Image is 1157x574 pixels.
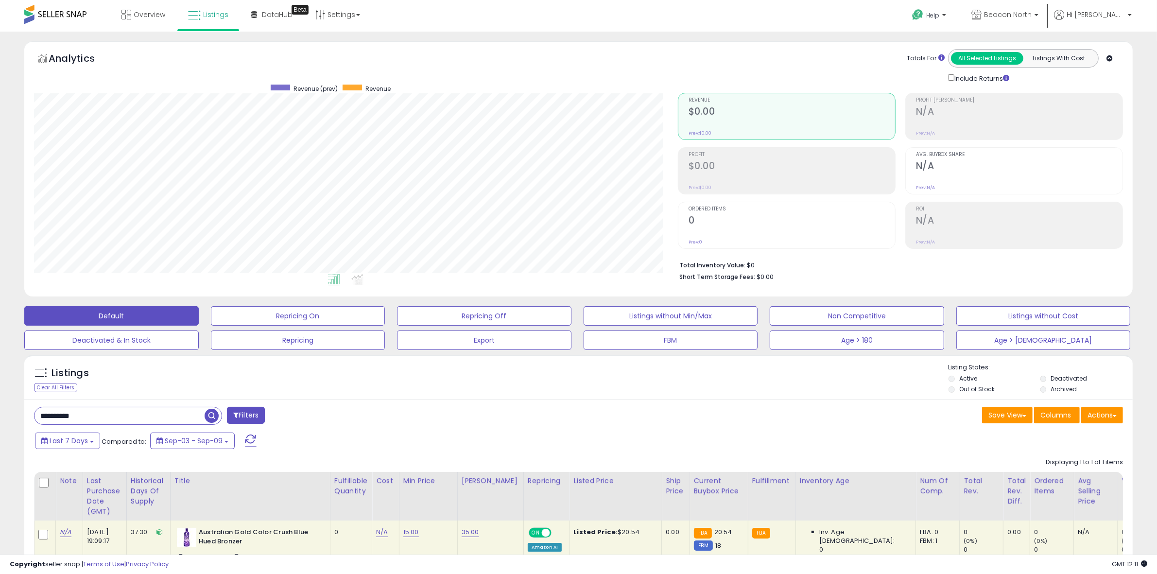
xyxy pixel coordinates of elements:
span: Compared to: [102,437,146,446]
span: OFF [550,529,566,537]
div: Last Purchase Date (GMT) [87,476,122,517]
span: Revenue (prev) [294,85,338,93]
b: Listed Price: [573,527,618,537]
span: Avg. Buybox Share [916,152,1122,157]
div: Current Buybox Price [694,476,744,496]
span: ROI [916,207,1122,212]
button: Age > [DEMOGRAPHIC_DATA] [956,330,1131,350]
span: Profit [689,152,895,157]
span: 2025-09-17 12:11 GMT [1112,559,1147,569]
a: 15.00 [403,527,419,537]
span: Columns [1040,410,1071,420]
button: FBM [584,330,758,350]
button: Columns [1034,407,1080,423]
div: seller snap | | [10,560,169,569]
div: Totals For [907,54,945,63]
div: Repricing [528,476,565,486]
div: Tooltip anchor [292,5,309,15]
div: Title [174,476,326,486]
div: Inventory Age [800,476,912,486]
h2: N/A [916,106,1122,119]
button: Repricing [211,330,385,350]
div: Fulfillment [752,476,792,486]
i: Get Help [912,9,924,21]
div: Include Returns [941,72,1021,83]
small: (0%) [964,537,977,545]
div: 0 [1034,528,1073,537]
strong: Copyright [10,559,45,569]
a: Help [904,1,956,32]
label: Deactivated [1051,374,1088,383]
div: Note [60,476,79,486]
img: 41pH8ANEzsL._SL40_.jpg [177,528,196,547]
div: N/A [1078,528,1110,537]
button: Listings without Cost [956,306,1131,326]
span: 0 [819,545,823,554]
b: Total Inventory Value: [679,261,745,269]
b: Short Term Storage Fees: [679,273,755,281]
div: Displaying 1 to 1 of 1 items [1046,458,1123,467]
button: Listings With Cost [1023,52,1095,65]
div: Ship Price [666,476,685,496]
button: Sep-03 - Sep-09 [150,433,235,449]
div: 37.30 [131,528,163,537]
button: Non Competitive [770,306,944,326]
span: ON [530,529,542,537]
div: Total Rev. Diff. [1007,476,1026,506]
h5: Listings [52,366,89,380]
a: 35.00 [462,527,479,537]
div: Avg Selling Price [1078,476,1113,506]
h5: Analytics [49,52,114,68]
span: 20.54 [714,527,732,537]
b: Australian Gold Color Crush Blue Hued Bronzer [199,528,317,548]
small: (0%) [1122,537,1135,545]
div: 0.00 [1007,528,1022,537]
span: Revenue [689,98,895,103]
div: Clear All Filters [34,383,77,392]
small: FBA [752,528,770,539]
label: Out of Stock [959,385,995,393]
label: Archived [1051,385,1077,393]
span: Sep-03 - Sep-09 [165,436,223,446]
h2: N/A [916,215,1122,228]
div: Velocity [1122,476,1157,486]
span: Last 7 Days [50,436,88,446]
small: Prev: N/A [916,185,935,191]
div: FBA: 0 [920,528,952,537]
h2: $0.00 [689,160,895,174]
button: Age > 180 [770,330,944,350]
div: Listed Price [573,476,657,486]
div: Min Price [403,476,453,486]
small: Prev: $0.00 [689,130,711,136]
button: Actions [1081,407,1123,423]
span: DataHub [262,10,293,19]
div: Num of Comp. [920,476,955,496]
h2: $0.00 [689,106,895,119]
span: Hi [PERSON_NAME] [1067,10,1125,19]
button: Export [397,330,571,350]
div: Cost [376,476,395,486]
small: Prev: 0 [689,239,702,245]
div: [PERSON_NAME] [462,476,519,486]
div: Total Rev. [964,476,999,496]
button: Filters [227,407,265,424]
button: Last 7 Days [35,433,100,449]
h2: 0 [689,215,895,228]
div: ASIN: [177,528,323,573]
button: Repricing On [211,306,385,326]
a: N/A [376,527,388,537]
small: (0%) [1034,537,1048,545]
button: Default [24,306,199,326]
button: Save View [982,407,1033,423]
span: Ordered Items [689,207,895,212]
div: $20.54 [573,528,654,537]
h2: N/A [916,160,1122,174]
li: $0 [679,259,1116,270]
span: Profit [PERSON_NAME] [916,98,1122,103]
a: Privacy Policy [126,559,169,569]
a: B08L45SKQL [197,554,230,562]
div: Fulfillable Quantity [334,476,368,496]
small: FBM [694,540,713,551]
small: Prev: $0.00 [689,185,711,191]
span: $0.00 [757,272,774,281]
